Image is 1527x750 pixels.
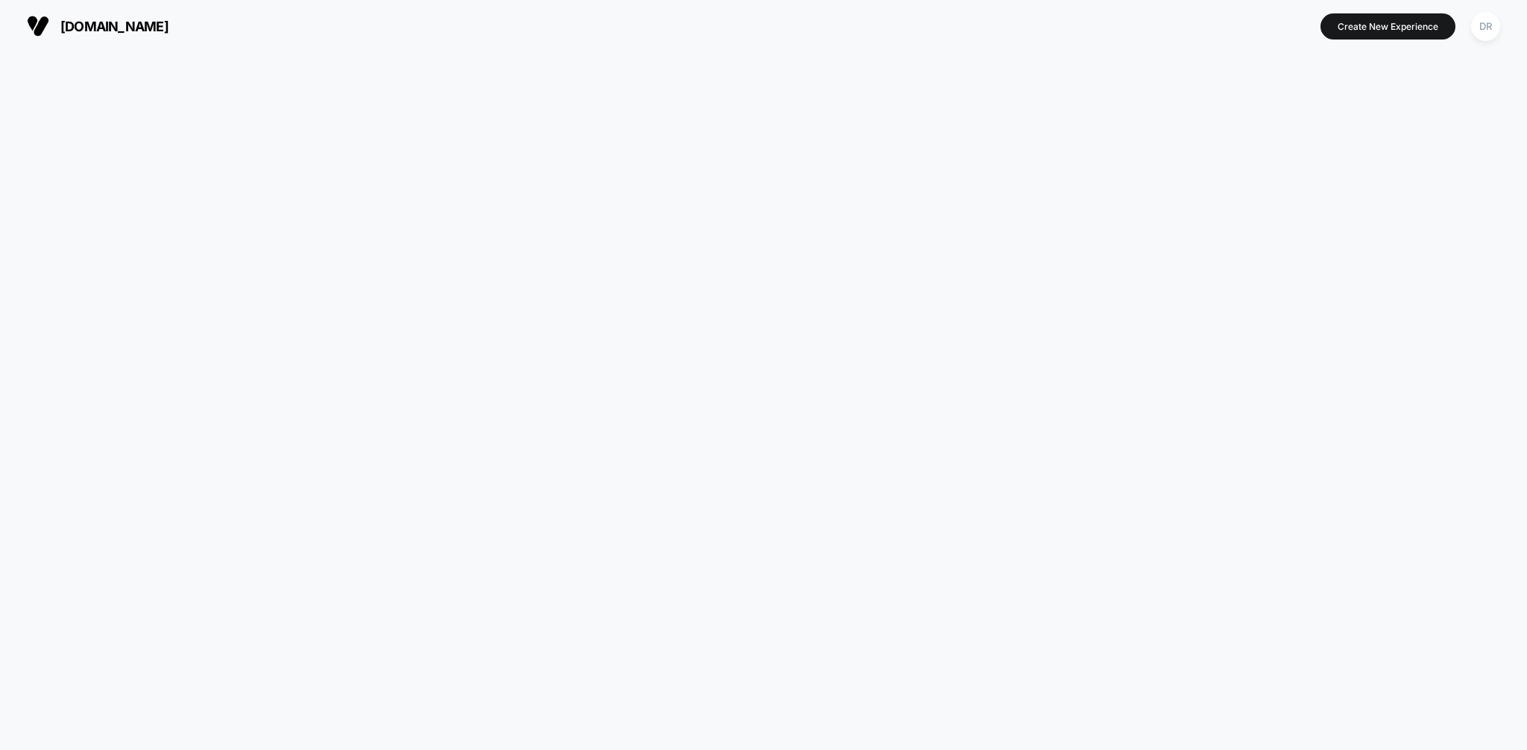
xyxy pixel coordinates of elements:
button: Create New Experience [1320,13,1455,40]
span: [DOMAIN_NAME] [60,19,169,34]
div: DR [1471,12,1500,41]
button: DR [1467,11,1505,42]
img: Visually logo [27,15,49,37]
button: [DOMAIN_NAME] [22,14,173,38]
